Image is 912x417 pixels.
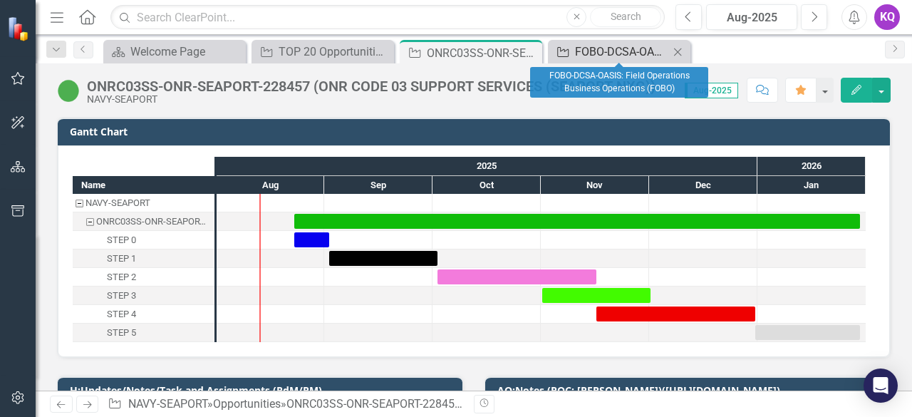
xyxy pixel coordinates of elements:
div: Task: NAVY-SEAPORT Start date: 2025-08-23 End date: 2025-08-24 [73,194,214,212]
div: ONRC03SS-ONR-SEAPORT-228457 (ONR CODE 03 SUPPORT SERVICES (SEAPORT NXG)) - January [87,78,670,94]
div: Sep [324,176,432,195]
div: ONRC03SS-ONR-SEAPORT-228457 (ONR CODE 03 SUPPORT SERVICES (SEAPORT NXG)) - January [73,212,214,231]
input: Search ClearPoint... [110,5,665,30]
div: ONRC03SS-ONR-SEAPORT-228457 (ONR CODE 03 SUPPORT SERVICES (SEAPORT NXG)) - January [427,44,539,62]
a: FOBO-DCSA-OASIS: Field Operations Business Operations (FOBO) [551,43,669,61]
div: STEP 5 [107,324,136,342]
div: Dec [649,176,757,195]
button: Search [590,7,661,27]
div: Name [73,176,214,194]
div: 2025 [217,157,757,175]
img: ClearPoint Strategy [7,16,33,41]
div: Task: Start date: 2025-11-01 End date: 2025-12-01 [73,287,214,305]
div: NAVY-SEAPORT [73,194,214,212]
div: STEP 4 [73,305,214,324]
span: Search [611,11,641,22]
div: NAVY-SEAPORT [87,94,670,105]
div: Aug-2025 [711,9,792,26]
div: » » [108,396,463,413]
div: Task: Start date: 2025-10-02 End date: 2025-11-16 [437,269,596,284]
div: Task: Start date: 2025-11-01 End date: 2025-12-01 [542,288,651,303]
div: Task: Start date: 2025-12-31 End date: 2026-01-30 [73,324,214,342]
div: STEP 4 [107,305,136,324]
div: Welcome Page [130,43,242,61]
div: Task: Start date: 2025-12-31 End date: 2026-01-30 [755,325,860,340]
div: ONRC03SS-ONR-SEAPORT-228457 (ONR CODE 03 SUPPORT SERVICES (SEAPORT NXG)) - January [96,212,210,231]
div: TOP 20 Opportunities ([DATE] Process) [279,43,390,61]
h3: H:Updates/Notes/Task and Assignments (PdM/PM) [70,385,455,396]
div: Task: Start date: 2025-11-16 End date: 2025-12-31 [73,305,214,324]
div: Task: Start date: 2025-08-23 End date: 2025-09-02 [294,232,329,247]
button: KQ [874,4,900,30]
div: STEP 2 [107,268,136,287]
div: Aug [217,176,324,195]
div: STEP 3 [73,287,214,305]
div: Jan [757,176,866,195]
a: Welcome Page [107,43,242,61]
a: NAVY-SEAPORT [128,397,207,411]
div: Task: Start date: 2025-08-23 End date: 2025-09-02 [73,231,214,249]
div: 2026 [757,157,866,175]
div: STEP 0 [73,231,214,249]
div: STEP 2 [73,268,214,287]
div: FOBO-DCSA-OASIS: Field Operations Business Operations (FOBO) [530,67,708,98]
div: STEP 3 [107,287,136,305]
div: Oct [432,176,541,195]
div: Task: Start date: 2025-08-23 End date: 2026-01-30 [73,212,214,231]
div: Task: Start date: 2025-09-02 End date: 2025-10-02 [329,251,437,266]
div: ONRC03SS-ONR-SEAPORT-228457 (ONR CODE 03 SUPPORT SERVICES (SEAPORT NXG)) - January [286,397,784,411]
div: STEP 1 [73,249,214,268]
a: TOP 20 Opportunities ([DATE] Process) [255,43,390,61]
div: Task: Start date: 2025-11-16 End date: 2025-12-31 [596,307,755,321]
h3: Gantt Chart [70,126,883,137]
h3: AQ:Notes (POC: [PERSON_NAME])([URL][DOMAIN_NAME]) [497,385,883,396]
div: Task: Start date: 2025-09-02 End date: 2025-10-02 [73,249,214,268]
button: Aug-2025 [706,4,797,30]
span: Aug-2025 [685,83,738,98]
div: NAVY-SEAPORT [85,194,150,212]
div: FOBO-DCSA-OASIS: Field Operations Business Operations (FOBO) [575,43,669,61]
img: Active [57,79,80,102]
div: STEP 5 [73,324,214,342]
div: STEP 1 [107,249,136,268]
div: STEP 0 [107,231,136,249]
a: Opportunities [213,397,281,411]
div: Open Intercom Messenger [864,369,898,403]
div: Nov [541,176,649,195]
div: Task: Start date: 2025-08-23 End date: 2026-01-30 [294,214,860,229]
div: Task: Start date: 2025-10-02 End date: 2025-11-16 [73,268,214,287]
